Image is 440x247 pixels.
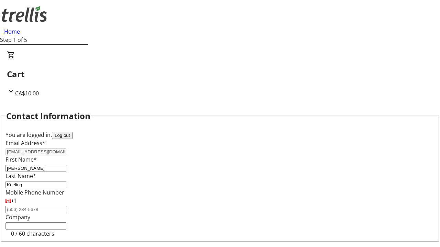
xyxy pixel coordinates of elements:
h2: Cart [7,68,433,80]
label: Email Address* [5,139,45,147]
label: Mobile Phone Number [5,189,64,196]
label: Last Name* [5,172,36,180]
button: Log out [52,132,73,139]
span: CA$10.00 [15,90,39,97]
div: CartCA$10.00 [7,51,433,97]
label: Company [5,213,30,221]
tr-character-limit: 0 / 60 characters [11,230,54,237]
div: You are logged in. [5,131,434,139]
label: First Name* [5,156,37,163]
h2: Contact Information [6,110,90,122]
input: (506) 234-5678 [5,206,66,213]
